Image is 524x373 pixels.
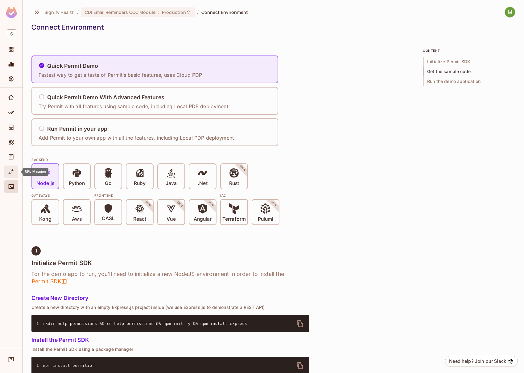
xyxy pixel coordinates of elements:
span: CDI Email Reminders OCC Module [85,9,155,15]
span: Connect Environment [201,9,248,15]
div: Policy [4,106,18,119]
div: Elements [4,136,18,148]
div: Directory [4,121,18,133]
h5: Quick Permit Demo [47,63,98,69]
span: 1 [36,321,43,327]
button: delete [293,358,307,373]
h6: For the demo app to run, you’ll need to initialize a new NodeJS environment in order to install t... [31,270,309,285]
img: Matthew Bloch [505,7,515,17]
p: Terraform [222,216,246,222]
span: 1 [36,363,43,369]
p: Create a new directory with an empty Express.js project inside (we use Express.js to demonstrate ... [31,305,309,310]
span: Permit SDK [31,278,67,285]
p: Pulumi [258,216,273,222]
p: content [423,48,515,53]
p: Try Permit with all features using sample code, including Local PDP deployment [39,103,228,110]
p: Kong [39,216,51,222]
h5: Run Permit in your app [47,126,107,132]
h4: Initialize Permit SDK [31,259,309,267]
div: Workspace: Signify Health [4,27,18,41]
li: / [197,9,199,15]
div: Connect [4,180,18,193]
span: npm install permitio [43,363,92,368]
div: Monitoring [4,58,18,70]
p: CASL [102,215,115,222]
span: the active workspace [44,9,75,15]
span: S [7,29,16,38]
p: Aws [72,216,81,222]
div: BACKEND [31,157,309,162]
span: SOON [262,192,286,216]
div: URL Mapping [4,166,18,178]
div: Gateways [31,193,91,198]
div: Audit Log [4,151,18,163]
span: SOON [168,192,192,216]
button: delete [293,316,307,331]
li: / [77,9,79,15]
span: SOON [231,156,255,180]
span: Production [162,9,186,15]
span: mkdir help-permissions && cd help-permissions && npm init -y && npm install express [43,321,247,326]
p: Java [166,180,177,186]
span: : [158,10,160,15]
p: Install the Permit SDK using a package manager [31,347,309,352]
div: Projects [4,43,18,55]
div: Help & Updates [4,353,18,366]
p: React [133,216,146,222]
img: SReyMgAAAABJRU5ErkJggg== [6,7,17,18]
div: Settings [4,73,18,85]
p: Python [69,180,85,186]
div: URL Mapping [23,168,48,176]
h5: Quick Permit Demo With Advanced Features [47,94,164,100]
div: Connect Environment [31,23,512,32]
p: Angular [194,216,212,222]
p: Vue [167,216,175,222]
p: Go [105,180,112,186]
p: Ruby [134,180,146,186]
h5: Install the Permit SDK [31,337,309,343]
span: Get the sample code [423,67,515,76]
div: Home [4,92,18,104]
p: .Net [198,180,207,186]
div: IAC [220,193,279,198]
div: Need help? Join our Slack [449,358,506,365]
span: SOON [199,192,223,216]
div: Frontend [94,193,217,198]
span: Initialize Permit SDK [423,57,515,67]
p: Fastest way to get a taste of Permit’s basic features, uses Cloud PDP [39,72,202,78]
p: Add Permit to your own app with all the features, including Local PDP deployment [39,134,234,141]
span: SOON [136,192,160,216]
span: 1 [35,248,37,253]
span: Run the demo application [423,76,515,86]
h5: Create New Directory [31,295,309,301]
p: Node js [36,180,54,186]
p: Rust [229,180,239,186]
